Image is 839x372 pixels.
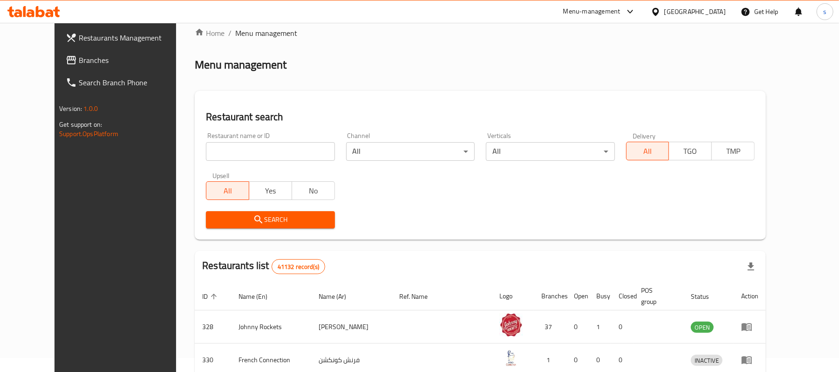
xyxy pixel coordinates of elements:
[202,259,325,274] h2: Restaurants list
[58,27,195,49] a: Restaurants Management
[664,7,726,17] div: [GEOGRAPHIC_DATA]
[319,291,358,302] span: Name (Ar)
[534,310,566,344] td: 37
[206,110,755,124] h2: Restaurant search
[272,262,325,271] span: 41132 record(s)
[83,103,98,115] span: 1.0.0
[249,181,292,200] button: Yes
[626,142,669,160] button: All
[691,355,723,366] span: INACTIVE
[668,142,712,160] button: TGO
[231,310,311,344] td: Johnny Rockets
[566,282,589,310] th: Open
[499,313,523,337] img: Johnny Rockets
[566,310,589,344] td: 0
[195,28,766,39] nav: breadcrumb
[213,214,327,226] span: Search
[296,184,331,198] span: No
[534,282,566,310] th: Branches
[589,310,611,344] td: 1
[641,285,672,307] span: POS group
[691,291,721,302] span: Status
[346,142,475,161] div: All
[58,71,195,94] a: Search Branch Phone
[589,282,611,310] th: Busy
[59,118,102,131] span: Get support on:
[691,322,714,333] span: OPEN
[210,184,246,198] span: All
[823,7,826,17] span: s
[630,145,666,158] span: All
[58,49,195,71] a: Branches
[486,142,614,161] div: All
[499,346,523,370] img: French Connection
[563,6,621,17] div: Menu-management
[195,28,225,39] a: Home
[611,282,634,310] th: Closed
[292,181,335,200] button: No
[272,259,325,274] div: Total records count
[79,32,187,43] span: Restaurants Management
[633,132,656,139] label: Delivery
[611,310,634,344] td: 0
[195,57,286,72] h2: Menu management
[711,142,755,160] button: TMP
[253,184,288,198] span: Yes
[212,172,230,179] label: Upsell
[400,291,440,302] span: Ref. Name
[235,28,297,39] span: Menu management
[206,181,249,200] button: All
[734,282,766,310] th: Action
[79,77,187,88] span: Search Branch Phone
[59,103,82,115] span: Version:
[673,145,708,158] span: TGO
[59,128,118,140] a: Support.OpsPlatform
[740,255,762,278] div: Export file
[716,145,751,158] span: TMP
[202,291,220,302] span: ID
[239,291,280,302] span: Name (En)
[741,354,758,365] div: Menu
[195,310,231,344] td: 328
[206,211,334,228] button: Search
[79,55,187,66] span: Branches
[311,310,392,344] td: [PERSON_NAME]
[228,28,232,39] li: /
[741,321,758,332] div: Menu
[492,282,534,310] th: Logo
[206,142,334,161] input: Search for restaurant name or ID..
